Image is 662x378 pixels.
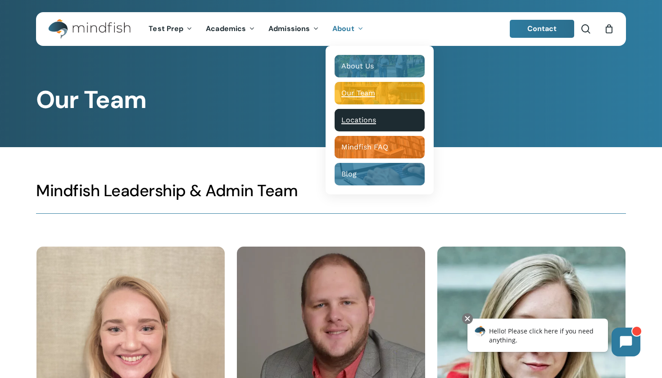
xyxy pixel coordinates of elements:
iframe: Chatbot [458,311,649,365]
span: Locations [341,116,376,124]
a: Locations [335,109,425,131]
span: About [332,24,354,33]
a: Test Prep [142,25,199,33]
a: Mindfish FAQ [335,136,425,158]
span: Test Prep [149,24,183,33]
a: Our Team [335,82,425,104]
a: About [326,25,370,33]
a: About Us [335,55,425,77]
nav: Main Menu [142,12,370,46]
span: Academics [206,24,246,33]
header: Main Menu [36,12,626,46]
span: Mindfish FAQ [341,143,388,151]
a: Contact [510,20,575,38]
a: Cart [604,24,614,34]
span: About Us [341,62,374,70]
span: Contact [527,24,557,33]
h3: Mindfish Leadership & Admin Team [36,180,626,201]
span: Admissions [268,24,310,33]
h1: Our Team [36,85,626,114]
a: Admissions [262,25,326,33]
a: Academics [199,25,262,33]
a: Blog [335,163,425,185]
span: Blog [341,170,357,178]
span: Our Team [341,89,375,97]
